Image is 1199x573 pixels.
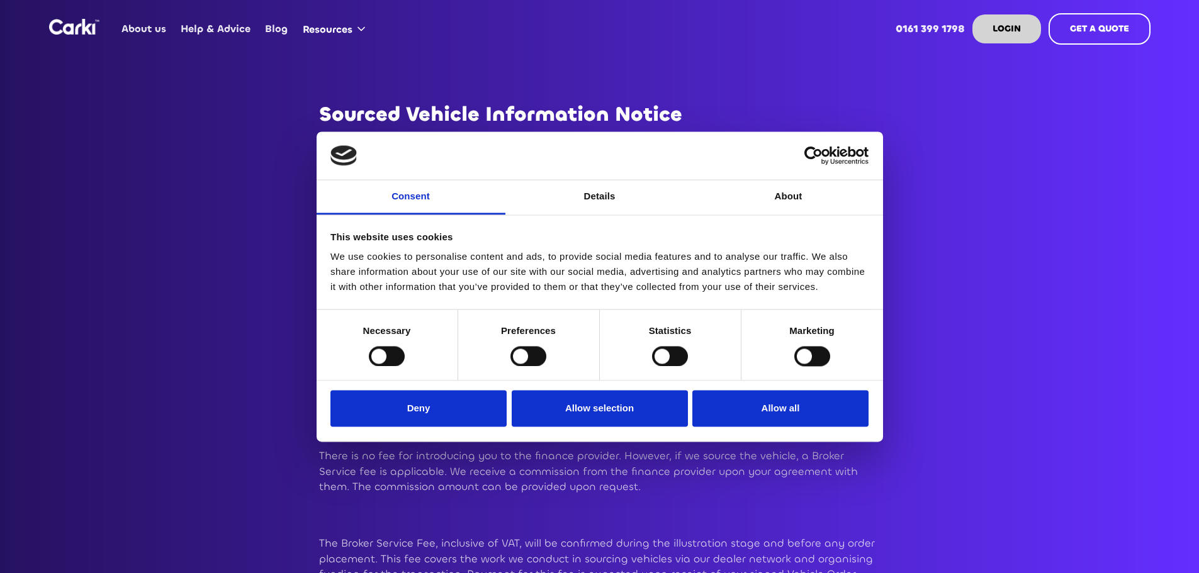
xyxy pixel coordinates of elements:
[758,146,869,165] a: Usercentrics Cookiebot - opens in a new window
[692,391,869,427] button: Allow all
[694,181,883,215] a: About
[330,230,869,245] div: This website uses cookies
[49,19,99,35] img: Logo
[972,14,1041,43] a: LOGIN
[303,23,352,36] div: Resources
[330,250,869,295] div: We use cookies to personalise content and ads, to provide social media features and to analyse ou...
[512,391,688,427] button: Allow selection
[993,23,1021,35] strong: LOGIN
[888,4,972,53] a: 0161 399 1798
[317,181,505,215] a: Consent
[363,326,411,337] strong: Necessary
[1070,23,1129,35] strong: GET A QUOTE
[1049,13,1151,45] a: GET A QUOTE
[896,22,965,35] strong: 0161 399 1798
[49,19,99,35] a: home
[174,4,258,53] a: Help & Advice
[505,181,694,215] a: Details
[649,326,692,337] strong: Statistics
[258,4,295,53] a: Blog
[330,391,507,427] button: Deny
[330,145,357,165] img: logo
[319,101,682,128] strong: Sourced Vehicle Information Notice
[501,326,556,337] strong: Preferences
[295,5,378,53] div: Resources
[789,326,835,337] strong: Marketing
[115,4,174,53] a: About us
[319,448,881,494] p: There is no fee for introducing you to the finance provider. However, if we source the vehicle, a...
